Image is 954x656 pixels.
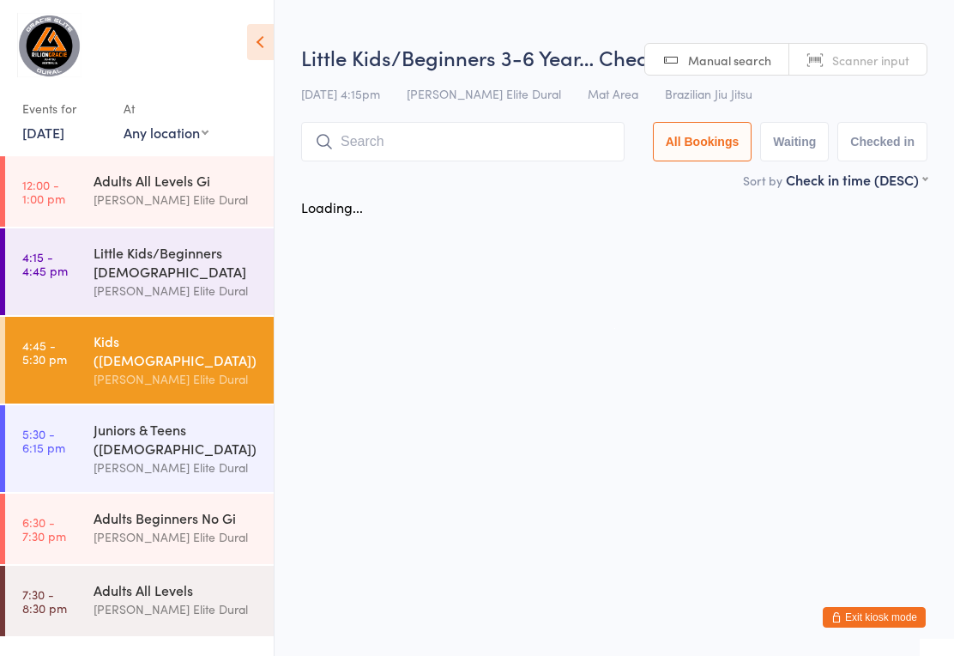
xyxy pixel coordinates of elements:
[124,123,208,142] div: Any location
[837,122,927,161] button: Checked in
[688,52,771,69] span: Manual search
[588,85,638,102] span: Mat Area
[5,494,274,564] a: 6:30 -7:30 pmAdults Beginners No Gi[PERSON_NAME] Elite Dural
[124,94,208,123] div: At
[94,369,259,389] div: [PERSON_NAME] Elite Dural
[407,85,561,102] span: [PERSON_NAME] Elite Dural
[301,85,380,102] span: [DATE] 4:15pm
[22,250,68,277] time: 4:15 - 4:45 pm
[94,171,259,190] div: Adults All Levels Gi
[301,197,363,216] div: Loading...
[832,52,909,69] span: Scanner input
[760,122,829,161] button: Waiting
[786,170,927,189] div: Check in time (DESC)
[301,43,927,71] h2: Little Kids/Beginners 3-6 Year… Check-in
[5,317,274,404] a: 4:45 -5:30 pmKids ([DEMOGRAPHIC_DATA])[PERSON_NAME] Elite Dural
[94,190,259,210] div: [PERSON_NAME] Elite Dural
[94,580,259,599] div: Adults All Levels
[94,458,259,477] div: [PERSON_NAME] Elite Dural
[823,607,926,628] button: Exit kiosk mode
[5,405,274,492] a: 5:30 -6:15 pmJuniors & Teens ([DEMOGRAPHIC_DATA])[PERSON_NAME] Elite Dural
[301,122,625,161] input: Search
[22,427,65,454] time: 5:30 - 6:15 pm
[94,281,259,301] div: [PERSON_NAME] Elite Dural
[22,123,64,142] a: [DATE]
[94,331,259,369] div: Kids ([DEMOGRAPHIC_DATA])
[665,85,752,102] span: Brazilian Jiu Jitsu
[17,13,82,77] img: Gracie Elite Jiu Jitsu Dural
[5,228,274,315] a: 4:15 -4:45 pmLittle Kids/Beginners [DEMOGRAPHIC_DATA][PERSON_NAME] Elite Dural
[653,122,752,161] button: All Bookings
[22,94,106,123] div: Events for
[94,420,259,458] div: Juniors & Teens ([DEMOGRAPHIC_DATA])
[94,508,259,527] div: Adults Beginners No Gi
[94,599,259,619] div: [PERSON_NAME] Elite Dural
[94,527,259,547] div: [PERSON_NAME] Elite Dural
[5,566,274,636] a: 7:30 -8:30 pmAdults All Levels[PERSON_NAME] Elite Dural
[5,156,274,227] a: 12:00 -1:00 pmAdults All Levels Gi[PERSON_NAME] Elite Dural
[743,172,782,189] label: Sort by
[22,338,67,366] time: 4:45 - 5:30 pm
[22,178,65,205] time: 12:00 - 1:00 pm
[94,243,259,281] div: Little Kids/Beginners [DEMOGRAPHIC_DATA]
[22,587,67,615] time: 7:30 - 8:30 pm
[22,515,66,543] time: 6:30 - 7:30 pm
